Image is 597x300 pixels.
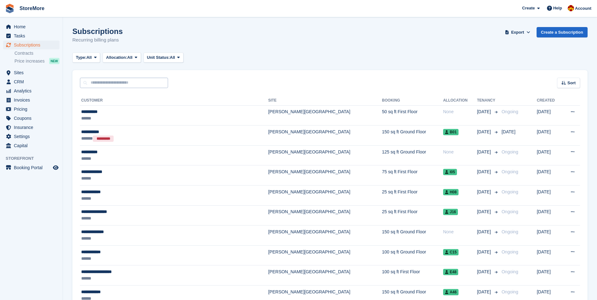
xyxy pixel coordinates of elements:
span: B01 [443,129,459,135]
img: Store More Team [568,5,574,11]
td: 25 sq ft First Floor [382,186,443,206]
span: Export [511,29,524,36]
a: Price increases NEW [14,58,59,64]
span: Create [522,5,535,11]
span: C15 [443,249,459,255]
th: Allocation [443,96,477,106]
td: [PERSON_NAME][GEOGRAPHIC_DATA] [268,105,382,125]
td: 100 sq ft First Floor [382,265,443,286]
span: [DATE] [477,249,492,255]
span: Coupons [14,114,52,123]
button: Export [504,27,532,37]
span: Ongoing [502,269,518,274]
span: Ongoing [502,149,518,154]
span: Unit Status: [147,54,170,61]
button: Unit Status: All [144,53,183,63]
span: Ongoing [502,229,518,234]
span: Capital [14,141,52,150]
span: Ongoing [502,169,518,174]
span: [DATE] [477,169,492,175]
a: menu [3,96,59,104]
span: [DATE] [477,129,492,135]
th: Tenancy [477,96,499,106]
td: 125 sq ft Ground Floor [382,145,443,165]
span: Subscriptions [14,41,52,49]
span: [DATE] [477,269,492,275]
span: Sort [567,80,576,86]
span: I05 [443,169,457,175]
td: [DATE] [537,245,562,265]
th: Created [537,96,562,106]
td: 75 sq ft First Floor [382,165,443,186]
td: 150 sq ft Ground Floor [382,125,443,146]
span: Account [575,5,591,12]
td: [PERSON_NAME][GEOGRAPHIC_DATA] [268,265,382,286]
span: Type: [76,54,87,61]
a: menu [3,31,59,40]
th: Booking [382,96,443,106]
th: Customer [80,96,268,106]
td: 50 sq ft First Floor [382,105,443,125]
td: [PERSON_NAME][GEOGRAPHIC_DATA] [268,125,382,146]
span: Ongoing [502,209,518,214]
a: Create a Subscription [537,27,588,37]
span: [DATE] [477,229,492,235]
span: Ongoing [502,249,518,254]
span: Ongoing [502,289,518,294]
span: Storefront [6,155,63,162]
span: [DATE] [502,129,515,134]
td: [PERSON_NAME][GEOGRAPHIC_DATA] [268,205,382,225]
span: Settings [14,132,52,141]
span: Home [14,22,52,31]
span: Tasks [14,31,52,40]
th: Site [268,96,382,106]
span: Price increases [14,58,45,64]
span: H08 [443,189,459,195]
span: J16 [443,209,458,215]
span: E48 [443,269,458,275]
span: All [127,54,132,61]
td: [DATE] [537,186,562,206]
a: Preview store [52,164,59,171]
a: menu [3,163,59,172]
button: Type: All [72,53,100,63]
span: Insurance [14,123,52,132]
span: Help [553,5,562,11]
div: NEW [49,58,59,64]
span: Invoices [14,96,52,104]
a: Contracts [14,50,59,56]
td: [DATE] [537,265,562,286]
div: None [443,229,477,235]
td: [DATE] [537,145,562,165]
td: [DATE] [537,225,562,246]
a: menu [3,77,59,86]
td: [DATE] [537,105,562,125]
td: 25 sq ft First Floor [382,205,443,225]
span: [DATE] [477,189,492,195]
td: [PERSON_NAME][GEOGRAPHIC_DATA] [268,186,382,206]
a: menu [3,114,59,123]
span: CRM [14,77,52,86]
span: Allocation: [106,54,127,61]
span: [DATE] [477,208,492,215]
a: menu [3,141,59,150]
td: [PERSON_NAME][GEOGRAPHIC_DATA] [268,225,382,246]
td: [PERSON_NAME][GEOGRAPHIC_DATA] [268,245,382,265]
span: Ongoing [502,189,518,194]
p: Recurring billing plans [72,36,123,44]
td: 100 sq ft Ground Floor [382,245,443,265]
h1: Subscriptions [72,27,123,36]
a: menu [3,105,59,114]
span: [DATE] [477,108,492,115]
span: All [87,54,92,61]
span: Ongoing [502,109,518,114]
span: [DATE] [477,289,492,295]
span: Sites [14,68,52,77]
span: A46 [443,289,459,295]
td: [DATE] [537,205,562,225]
span: All [170,54,175,61]
span: [DATE] [477,149,492,155]
a: menu [3,41,59,49]
a: StoreMore [17,3,47,14]
td: [PERSON_NAME][GEOGRAPHIC_DATA] [268,165,382,186]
